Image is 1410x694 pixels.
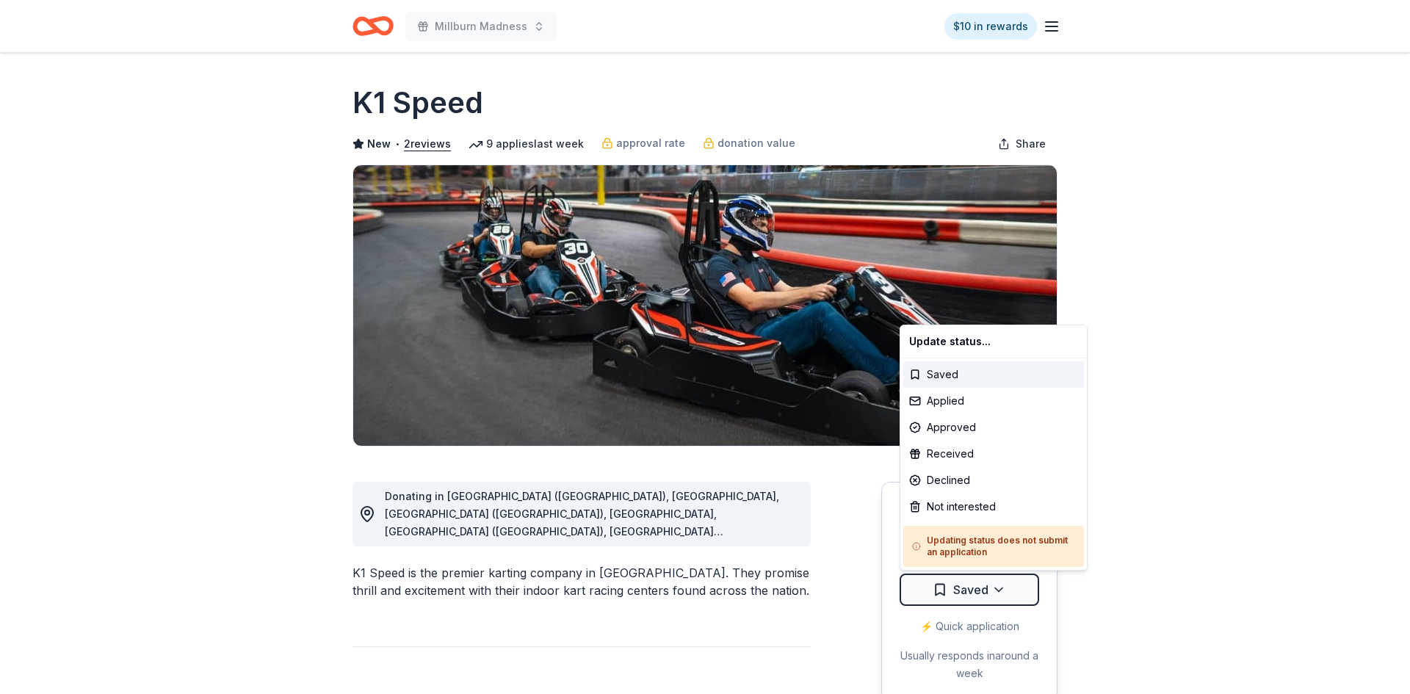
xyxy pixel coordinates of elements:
[912,535,1075,558] h5: Updating status does not submit an application
[903,467,1084,494] div: Declined
[435,18,527,35] span: Millburn Madness
[903,388,1084,414] div: Applied
[903,328,1084,355] div: Update status...
[903,361,1084,388] div: Saved
[903,441,1084,467] div: Received
[903,414,1084,441] div: Approved
[903,494,1084,520] div: Not interested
